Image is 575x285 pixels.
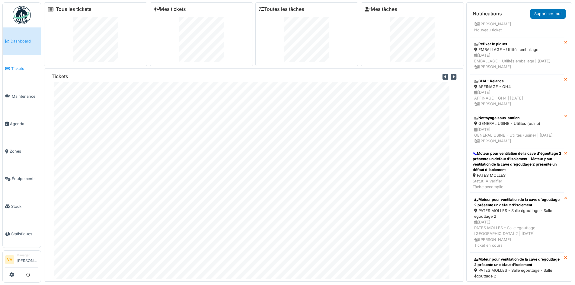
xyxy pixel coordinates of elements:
[3,220,41,248] a: Statistiques
[5,253,38,268] a: VV Manager[PERSON_NAME]
[259,6,304,12] a: Toutes les tâches
[52,74,68,79] h6: Tickets
[3,165,41,192] a: Équipements
[17,253,38,266] li: [PERSON_NAME]
[17,253,38,258] div: Manager
[12,176,38,182] span: Équipements
[470,111,564,148] a: Nettoyage sous-station GENERAL USINE - Utilités (usine) [DATE]GENERAL USINE - Utilités (usine) | ...
[474,257,560,268] div: Moteur pour ventilation de la cave d'égouttage 2 présente un défaut d'isolement
[470,37,564,74] a: Refixer le piquet EMBALLAGE - Utilités emballage [DATE]EMBALLAGE - Utilités emballage | [DATE] [P...
[11,38,38,44] span: Dashboard
[474,268,560,279] div: PATES MOLLES - Salle égouttage - Salle égouttage 2
[474,121,560,126] div: GENERAL USINE - Utilités (usine)
[154,6,186,12] a: Mes tickets
[474,41,560,47] div: Refixer le piquet
[474,197,560,208] div: Moteur pour ventilation de la cave d'égouttage 2 présente un défaut d'isolement
[474,219,560,248] div: [DATE] PATES MOLLES - Salle égouttage - [GEOGRAPHIC_DATA] 2 | [DATE] [PERSON_NAME] Ticket en cours
[10,121,38,127] span: Agenda
[470,148,564,193] a: Moteur pour ventilation de la cave d'égouttage 2 présente un défaut d'isolement - Moteur pour ven...
[474,52,560,70] div: [DATE] EMBALLAGE - Utilités emballage | [DATE] [PERSON_NAME]
[474,90,560,107] div: [DATE] AFFINAGE - GH4 | [DATE] [PERSON_NAME]
[5,255,14,264] li: VV
[474,10,560,33] div: [DATE] RECEPTION LAIT | [DATE] [PERSON_NAME] Nouveau ticket
[12,93,38,99] span: Maintenance
[473,151,562,173] div: Moteur pour ventilation de la cave d'égouttage 2 présente un défaut d'isolement - Moteur pour ven...
[3,55,41,82] a: Tickets
[530,9,566,19] a: Supprimer tout
[3,138,41,165] a: Zones
[56,6,91,12] a: Tous les tickets
[3,110,41,138] a: Agenda
[11,66,38,71] span: Tickets
[3,193,41,220] a: Stock
[470,193,564,252] a: Moteur pour ventilation de la cave d'égouttage 2 présente un défaut d'isolement PATES MOLLES - Sa...
[473,173,562,178] div: PATES MOLLES
[365,6,397,12] a: Mes tâches
[3,27,41,55] a: Dashboard
[10,148,38,154] span: Zones
[473,11,502,17] h6: Notifications
[11,204,38,209] span: Stock
[474,84,560,90] div: AFFINAGE - GH4
[474,115,560,121] div: Nettoyage sous-station
[473,178,562,190] div: Statut: À vérifier Tâche accomplie
[474,47,560,52] div: EMBALLAGE - Utilités emballage
[13,6,31,24] img: Badge_color-CXgf-gQk.svg
[474,208,560,219] div: PATES MOLLES - Salle égouttage - Salle égouttage 2
[474,78,560,84] div: GH4 - Relance
[11,231,38,237] span: Statistiques
[3,83,41,110] a: Maintenance
[470,74,564,111] a: GH4 - Relance AFFINAGE - GH4 [DATE]AFFINAGE - GH4 | [DATE] [PERSON_NAME]
[474,127,560,144] div: [DATE] GENERAL USINE - Utilités (usine) | [DATE] [PERSON_NAME]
